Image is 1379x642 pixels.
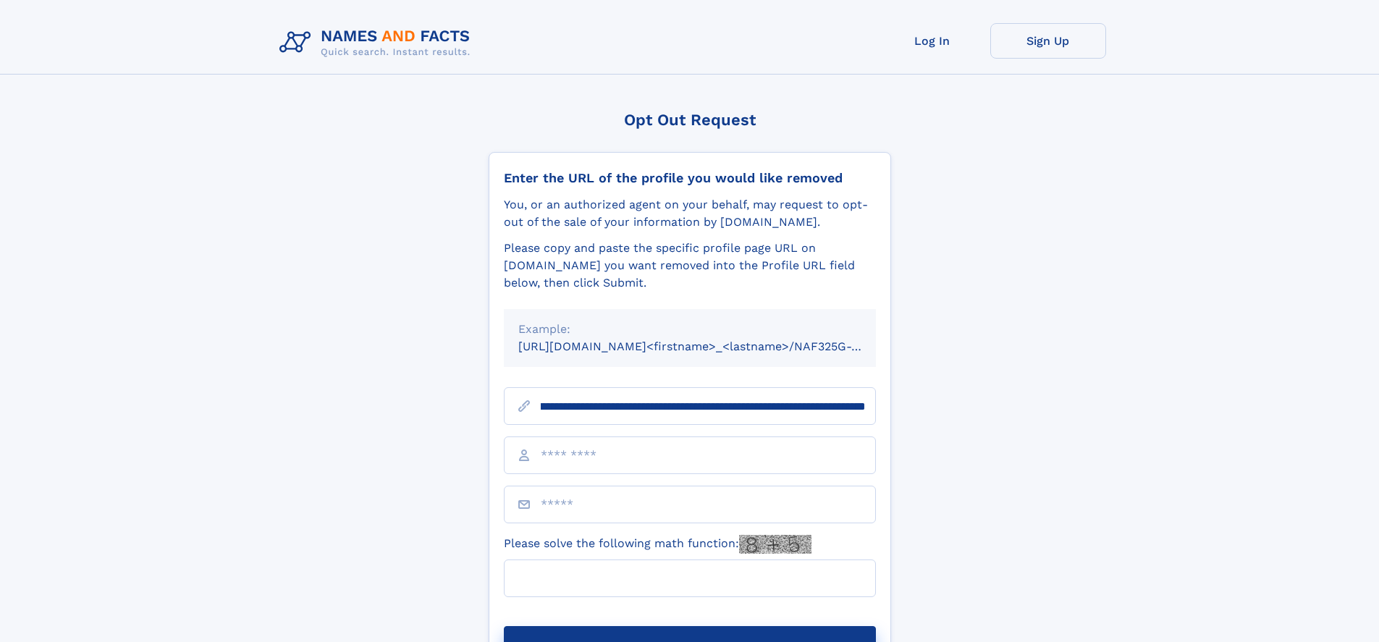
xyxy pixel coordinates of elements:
[274,23,482,62] img: Logo Names and Facts
[504,196,876,231] div: You, or an authorized agent on your behalf, may request to opt-out of the sale of your informatio...
[518,339,903,353] small: [URL][DOMAIN_NAME]<firstname>_<lastname>/NAF325G-xxxxxxxx
[504,170,876,186] div: Enter the URL of the profile you would like removed
[874,23,990,59] a: Log In
[489,111,891,129] div: Opt Out Request
[518,321,861,338] div: Example:
[504,240,876,292] div: Please copy and paste the specific profile page URL on [DOMAIN_NAME] you want removed into the Pr...
[990,23,1106,59] a: Sign Up
[504,535,811,554] label: Please solve the following math function:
